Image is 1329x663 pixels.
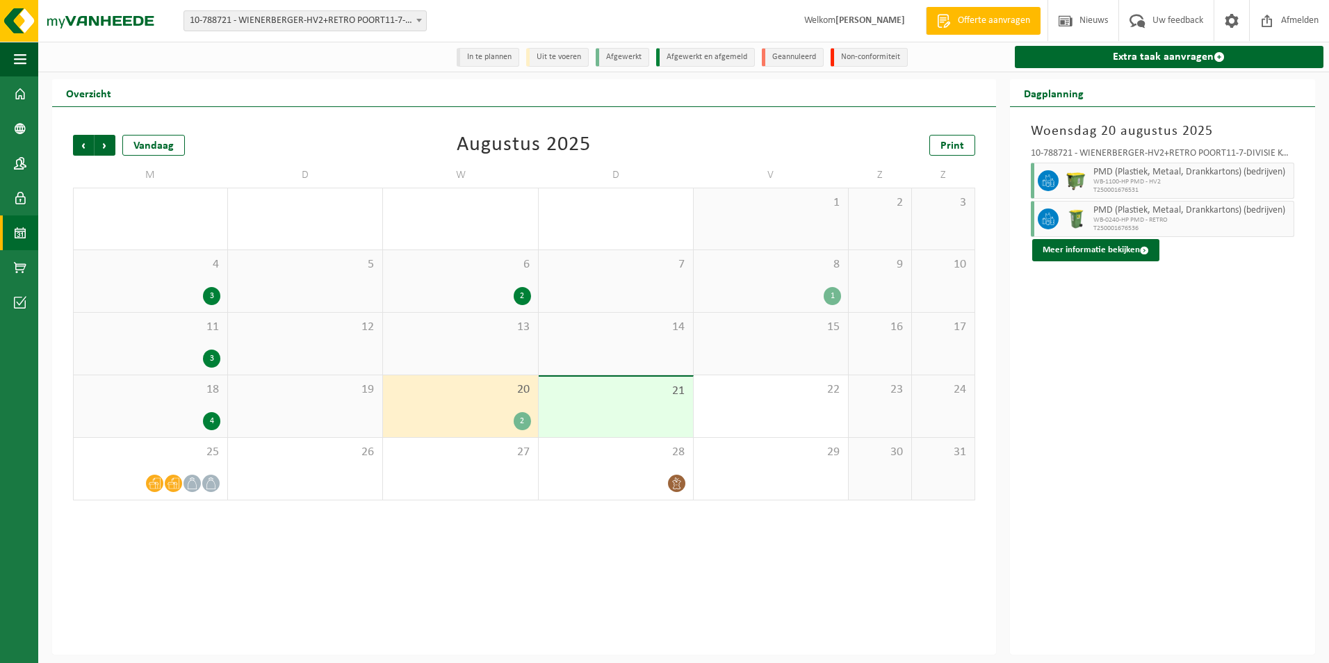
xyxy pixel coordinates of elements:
[235,320,375,335] span: 12
[457,48,519,67] li: In te plannen
[546,257,686,272] span: 7
[383,163,538,188] td: W
[184,10,427,31] span: 10-788721 - WIENERBERGER-HV2+RETRO POORT11-7-DIVISIE KORTEMARK - KORTEMARK
[919,445,968,460] span: 31
[701,320,841,335] span: 15
[539,163,694,188] td: D
[701,257,841,272] span: 8
[919,257,968,272] span: 10
[1093,216,1290,224] span: WB-0240-HP PMD - RETRO
[203,287,220,305] div: 3
[1066,170,1086,191] img: WB-1100-HPE-GN-50
[235,257,375,272] span: 5
[73,163,228,188] td: M
[1093,178,1290,186] span: WB-1100-HP PMD - HV2
[919,195,968,211] span: 3
[184,11,426,31] span: 10-788721 - WIENERBERGER-HV2+RETRO POORT11-7-DIVISIE KORTEMARK - KORTEMARK
[546,320,686,335] span: 14
[235,445,375,460] span: 26
[514,412,531,430] div: 2
[919,382,968,398] span: 24
[856,320,904,335] span: 16
[122,135,185,156] div: Vandaag
[940,140,964,152] span: Print
[849,163,912,188] td: Z
[1093,186,1290,195] span: T250001676531
[762,48,824,67] li: Geannuleerd
[235,382,375,398] span: 19
[390,382,530,398] span: 20
[526,48,589,67] li: Uit te voeren
[856,195,904,211] span: 2
[831,48,908,67] li: Non-conformiteit
[1015,46,1323,68] a: Extra taak aanvragen
[856,382,904,398] span: 23
[1066,208,1086,229] img: WB-0240-HPE-GN-50
[228,163,383,188] td: D
[856,257,904,272] span: 9
[390,320,530,335] span: 13
[1093,205,1290,216] span: PMD (Plastiek, Metaal, Drankkartons) (bedrijven)
[203,412,220,430] div: 4
[919,320,968,335] span: 17
[457,135,591,156] div: Augustus 2025
[81,320,220,335] span: 11
[954,14,1034,28] span: Offerte aanvragen
[514,287,531,305] div: 2
[81,445,220,460] span: 25
[81,257,220,272] span: 4
[1093,224,1290,233] span: T250001676536
[701,382,841,398] span: 22
[929,135,975,156] a: Print
[390,257,530,272] span: 6
[596,48,649,67] li: Afgewerkt
[701,195,841,211] span: 1
[1093,167,1290,178] span: PMD (Plastiek, Metaal, Drankkartons) (bedrijven)
[52,79,125,106] h2: Overzicht
[912,163,975,188] td: Z
[95,135,115,156] span: Volgende
[701,445,841,460] span: 29
[856,445,904,460] span: 30
[1032,239,1159,261] button: Meer informatie bekijken
[546,445,686,460] span: 28
[926,7,1041,35] a: Offerte aanvragen
[656,48,755,67] li: Afgewerkt en afgemeld
[835,15,905,26] strong: [PERSON_NAME]
[1031,121,1294,142] h3: Woensdag 20 augustus 2025
[546,384,686,399] span: 21
[694,163,849,188] td: V
[81,382,220,398] span: 18
[1031,149,1294,163] div: 10-788721 - WIENERBERGER-HV2+RETRO POORT11-7-DIVISIE KORTEMARK - KORTEMARK
[73,135,94,156] span: Vorige
[203,350,220,368] div: 3
[1010,79,1098,106] h2: Dagplanning
[824,287,841,305] div: 1
[390,445,530,460] span: 27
